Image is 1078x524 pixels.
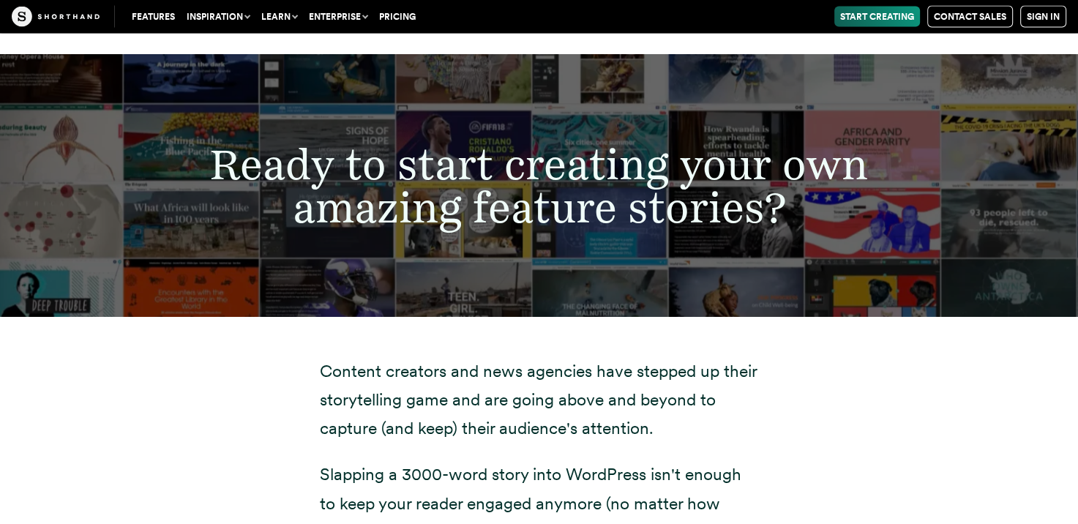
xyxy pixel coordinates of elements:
a: Features [126,7,181,27]
img: The Craft [12,7,100,27]
a: Start Creating [834,7,920,27]
button: Enterprise [303,7,373,27]
a: Sign in [1020,6,1066,28]
button: Inspiration [181,7,255,27]
button: Learn [255,7,303,27]
a: Contact Sales [927,6,1013,28]
p: Content creators and news agencies have stepped up their storytelling game and are going above an... [320,357,759,443]
a: Pricing [373,7,422,27]
span: Ready to start creating your own amazing feature stories? [210,138,868,233]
